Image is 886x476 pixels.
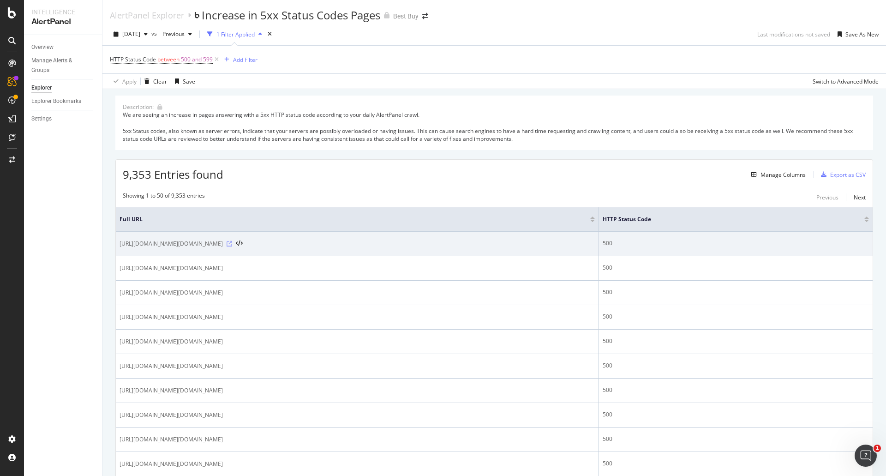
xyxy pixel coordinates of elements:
[120,410,223,420] span: [URL][DOMAIN_NAME][DOMAIN_NAME]
[183,78,195,85] div: Save
[151,30,159,37] span: vs
[603,410,869,419] div: 500
[221,54,257,65] button: Add Filter
[31,7,95,17] div: Intelligence
[157,55,180,63] span: between
[120,337,223,346] span: [URL][DOMAIN_NAME][DOMAIN_NAME]
[31,114,52,124] div: Settings
[874,445,881,452] span: 1
[31,96,96,106] a: Explorer Bookmarks
[603,362,869,370] div: 500
[830,171,866,179] div: Export as CSV
[141,74,167,89] button: Clear
[393,12,419,21] div: Best Buy
[603,264,869,272] div: 500
[603,459,869,468] div: 500
[816,192,838,203] button: Previous
[120,264,223,273] span: [URL][DOMAIN_NAME][DOMAIN_NAME]
[31,114,96,124] a: Settings
[603,337,869,345] div: 500
[110,27,151,42] button: [DATE]
[120,386,223,395] span: [URL][DOMAIN_NAME][DOMAIN_NAME]
[603,239,869,247] div: 500
[809,74,879,89] button: Switch to Advanced Mode
[603,386,869,394] div: 500
[120,288,223,297] span: [URL][DOMAIN_NAME][DOMAIN_NAME]
[31,96,81,106] div: Explorer Bookmarks
[31,42,96,52] a: Overview
[120,435,223,444] span: [URL][DOMAIN_NAME][DOMAIN_NAME]
[816,193,838,201] div: Previous
[31,56,87,75] div: Manage Alerts & Groups
[603,313,869,321] div: 500
[834,27,879,42] button: Save As New
[216,30,255,38] div: 1 Filter Applied
[120,459,223,469] span: [URL][DOMAIN_NAME][DOMAIN_NAME]
[813,78,879,85] div: Switch to Advanced Mode
[123,103,154,111] div: Description:
[817,167,866,182] button: Export as CSV
[236,241,243,247] button: View HTML Source
[31,83,96,93] a: Explorer
[845,30,879,38] div: Save As New
[748,169,806,180] button: Manage Columns
[422,13,428,19] div: arrow-right-arrow-left
[603,288,869,296] div: 500
[120,215,576,223] span: Full URL
[757,30,830,38] div: Last modifications not saved
[110,10,184,20] a: AlertPanel Explorer
[122,30,140,38] span: 2025 Sep. 24th
[233,56,257,64] div: Add Filter
[854,193,866,201] div: Next
[31,56,96,75] a: Manage Alerts & Groups
[110,74,137,89] button: Apply
[31,83,52,93] div: Explorer
[204,27,266,42] button: 1 Filter Applied
[31,42,54,52] div: Overview
[603,435,869,443] div: 500
[122,78,137,85] div: Apply
[123,167,223,182] span: 9,353 Entries found
[159,27,196,42] button: Previous
[110,55,156,63] span: HTTP Status Code
[120,313,223,322] span: [URL][DOMAIN_NAME][DOMAIN_NAME]
[603,215,850,223] span: HTTP Status Code
[120,362,223,371] span: [URL][DOMAIN_NAME][DOMAIN_NAME]
[171,74,195,89] button: Save
[159,30,185,38] span: Previous
[855,445,877,467] iframe: Intercom live chat
[153,78,167,85] div: Clear
[31,17,95,27] div: AlertPanel
[181,53,213,66] span: 500 and 599
[202,7,380,23] div: Increase in 5xx Status Codes Pages
[120,239,223,248] span: [URL][DOMAIN_NAME][DOMAIN_NAME]
[123,111,866,143] div: We are seeing an increase in pages answering with a 5xx HTTP status code according to your daily ...
[266,30,274,39] div: times
[760,171,806,179] div: Manage Columns
[227,241,232,247] a: Visit Online Page
[854,192,866,203] button: Next
[123,192,205,203] div: Showing 1 to 50 of 9,353 entries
